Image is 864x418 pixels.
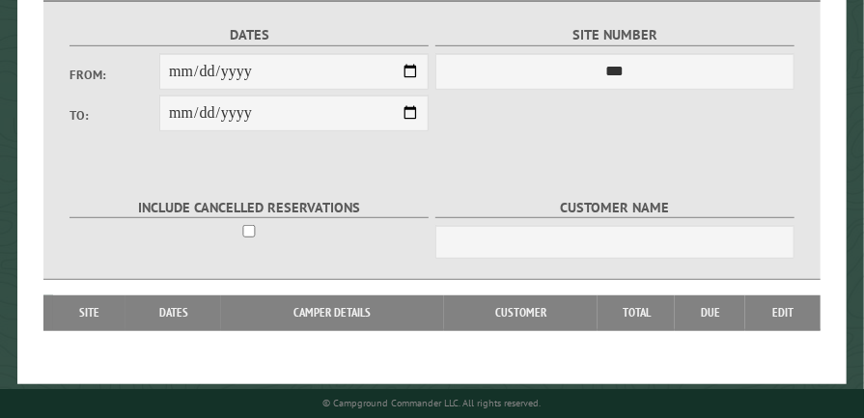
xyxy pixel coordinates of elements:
[221,295,444,330] th: Camper Details
[323,397,542,409] small: © Campground Commander LLC. All rights reserved.
[70,66,159,84] label: From:
[70,197,429,219] label: Include Cancelled Reservations
[675,295,745,330] th: Due
[435,24,794,46] label: Site Number
[444,295,599,330] th: Customer
[70,24,429,46] label: Dates
[598,295,675,330] th: Total
[745,295,821,330] th: Edit
[125,295,221,330] th: Dates
[53,295,125,330] th: Site
[70,106,159,125] label: To:
[435,197,794,219] label: Customer Name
